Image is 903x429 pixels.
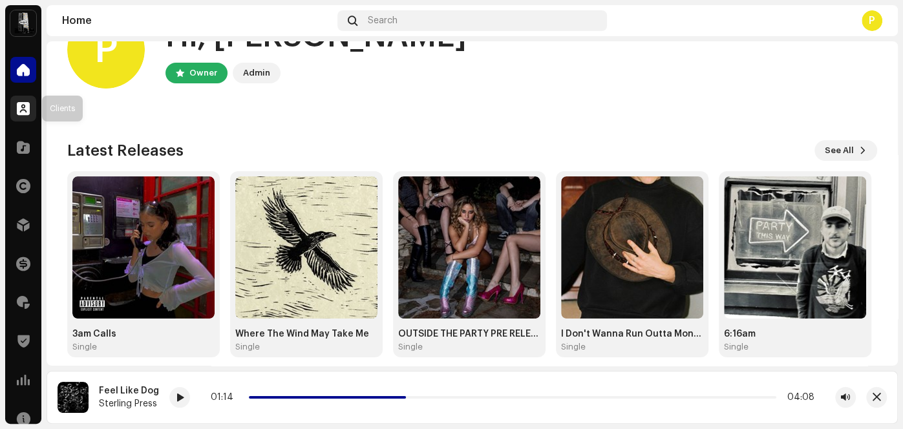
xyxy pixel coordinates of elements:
span: Search [368,16,398,26]
button: See All [814,140,877,161]
img: b19b99d8-30c6-4c41-b494-47e0b84cbcba [58,382,89,413]
h3: Latest Releases [67,140,184,161]
div: P [67,11,145,89]
div: Admin [243,65,270,81]
div: Where The Wind May Take Me [235,329,377,339]
div: Owner [189,65,217,81]
div: 04:08 [781,392,814,403]
div: 6:16am [724,329,866,339]
div: I Don't Wanna Run Outta Money Again [561,329,703,339]
img: 8f832b3e-505c-43da-af85-dc40da463e44 [72,176,215,319]
div: 3am Calls [72,329,215,339]
span: See All [825,138,854,163]
img: 170b1a15-19ab-4294-bbcc-8df44bbe2c2f [398,176,540,319]
div: Single [724,342,749,352]
img: 639eea7f-339b-4388-94d1-08c5262a00c9 [724,176,866,319]
div: Sterling Press [99,399,159,409]
div: Single [398,342,423,352]
div: Single [72,342,97,352]
div: 01:14 [211,392,244,403]
img: a6a99bbf-e700-4dc7-ac35-c6f242a1f42f [561,176,703,319]
img: dc1470da-b599-4020-9109-e4e0ee0a166c [235,176,377,319]
div: P [862,10,882,31]
div: OUTSIDE THE PARTY PRE RELEASE [398,329,540,339]
div: Feel Like Dog [99,386,159,396]
img: 28cd5e4f-d8b3-4e3e-9048-38ae6d8d791a [10,10,36,36]
div: Home [62,16,332,26]
div: Single [561,342,586,352]
div: Single [235,342,260,352]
